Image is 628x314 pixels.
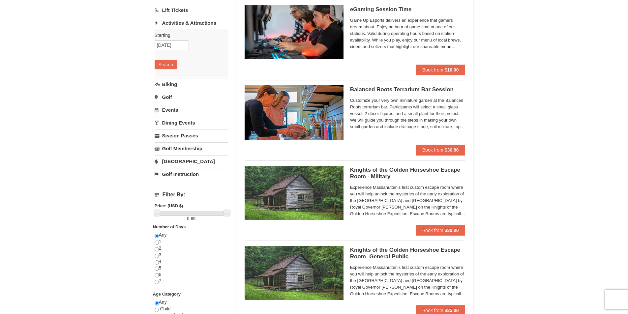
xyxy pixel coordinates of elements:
[153,292,181,297] strong: Age Category
[350,264,465,297] span: Experience Massanutten’s first custom escape room where you will help unlock the mysteries of the...
[416,65,465,75] button: Book from $10.00
[155,192,228,198] h4: Filter By:
[350,247,465,260] h5: Knights of the Golden Horseshoe Escape Room- General Public
[155,129,228,142] a: Season Passes
[445,308,459,313] strong: $35.00
[245,166,344,220] img: 6619913-501-6e8caf1d.jpg
[245,85,344,139] img: 18871151-30-393e4332.jpg
[155,155,228,167] a: [GEOGRAPHIC_DATA]
[155,117,228,129] a: Dining Events
[445,67,459,72] strong: $10.00
[155,91,228,103] a: Golf
[191,216,195,221] span: 65
[416,225,465,236] button: Book from $30.00
[245,5,344,59] img: 19664770-34-0b975b5b.jpg
[422,308,443,313] span: Book from
[350,6,465,13] h5: eGaming Session Time
[155,78,228,90] a: Biking
[155,32,223,39] label: Starting
[155,104,228,116] a: Events
[422,67,443,72] span: Book from
[445,147,459,153] strong: $36.86
[350,97,465,130] span: Customize your very own miniature garden at the Balanced Roots terrarium bar. Participants will s...
[155,142,228,155] a: Golf Membership
[155,203,183,208] strong: Price: (USD $)
[350,167,465,180] h5: Knights of the Golden Horseshoe Escape Room - Military
[155,4,228,16] a: Lift Tickets
[187,216,189,221] span: 0
[245,246,344,300] img: 6619913-491-e8ed24e0.jpg
[350,17,465,50] span: Game Up Esports delivers an experience that gamers dream about. Enjoy an hour of game time at one...
[350,86,465,93] h5: Balanced Roots Terrarium Bar Session
[350,184,465,217] span: Experience Massanutten’s first custom escape room where you will help unlock the mysteries of the...
[422,228,443,233] span: Book from
[155,232,228,291] div: Any 1 2 3 4 5 6 7 +
[155,60,177,69] button: Search
[416,145,465,155] button: Book from $36.86
[155,215,228,222] label: -
[160,306,170,311] span: Child
[155,17,228,29] a: Activities & Attractions
[445,228,459,233] strong: $30.00
[155,168,228,180] a: Golf Instruction
[153,224,186,229] strong: Number of Days
[422,147,443,153] span: Book from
